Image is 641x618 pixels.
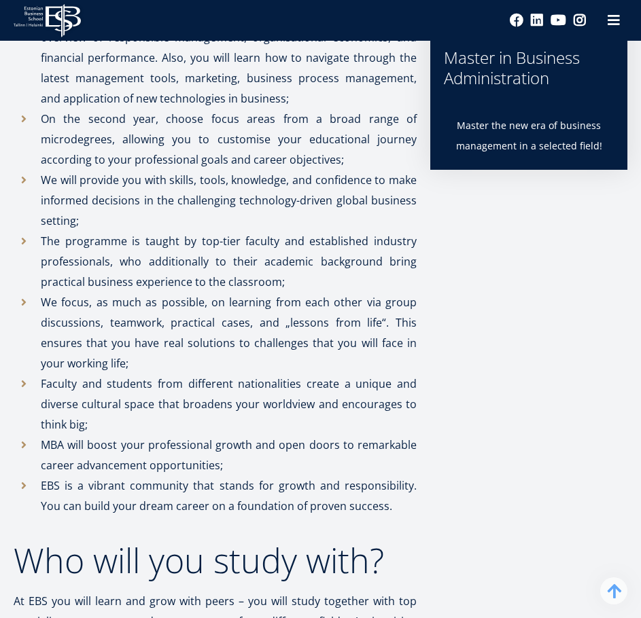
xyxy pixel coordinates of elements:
div: Master in Business Administration [444,48,614,88]
a: Linkedin [530,14,544,27]
p: We will provide you with skills, tools, knowledge, and confidence to make informed decisions in t... [41,170,417,231]
span: Technology Innovation MBA [16,224,131,236]
p: We focus, as much as possible, on learning from each other via group discussions, teamwork, pract... [41,292,417,374]
input: One-year MBA (in Estonian) [3,189,12,198]
a: Facebook [510,14,523,27]
input: Two-year MBA [3,207,12,216]
input: Technology Innovation MBA [3,225,12,234]
p: Master the new era of business management in a selected field! [444,115,614,156]
p: Faculty and students from different nationalities create a unique and diverse cultural space that... [41,374,417,435]
p: On the second year, choose focus areas from a broad range of microdegrees, allowing you to custom... [41,109,417,170]
a: Youtube [551,14,566,27]
span: Two-year MBA [16,206,74,219]
span: Last Name [307,1,351,13]
p: The programme is taught by top-tier faculty and established industry professionals, who additiona... [41,231,417,292]
p: MBA will boost your professional growth and open doors to remarkable career advancement opportuni... [41,435,417,475]
span: One-year MBA (in Estonian) [16,189,126,201]
p: EBS is a vibrant community that stands for growth and responsibility. You can build your dream ca... [41,475,417,516]
h2: Who will you study with? [14,543,417,577]
a: Instagram [573,14,587,27]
